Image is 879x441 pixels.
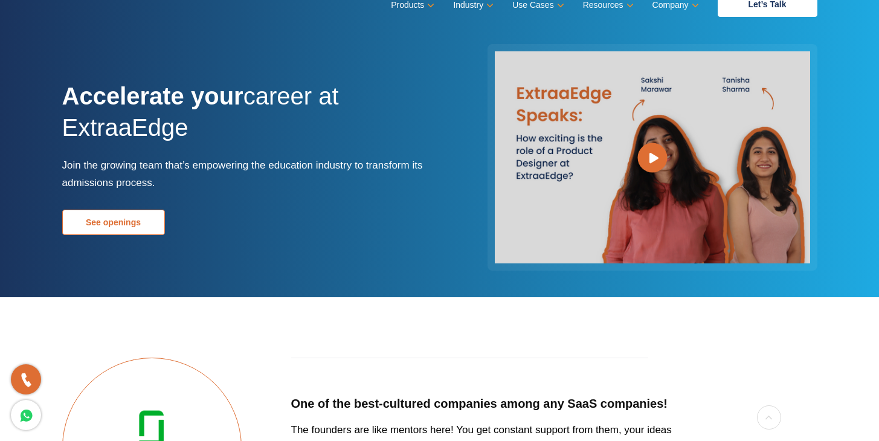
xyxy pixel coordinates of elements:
a: See openings [62,210,165,235]
h1: career at ExtraaEdge [62,80,431,156]
strong: Accelerate your [62,83,243,109]
h5: One of the best-cultured companies among any SaaS companies! [291,396,688,411]
p: Join the growing team that’s empowering the education industry to transform its admissions process. [62,156,431,192]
